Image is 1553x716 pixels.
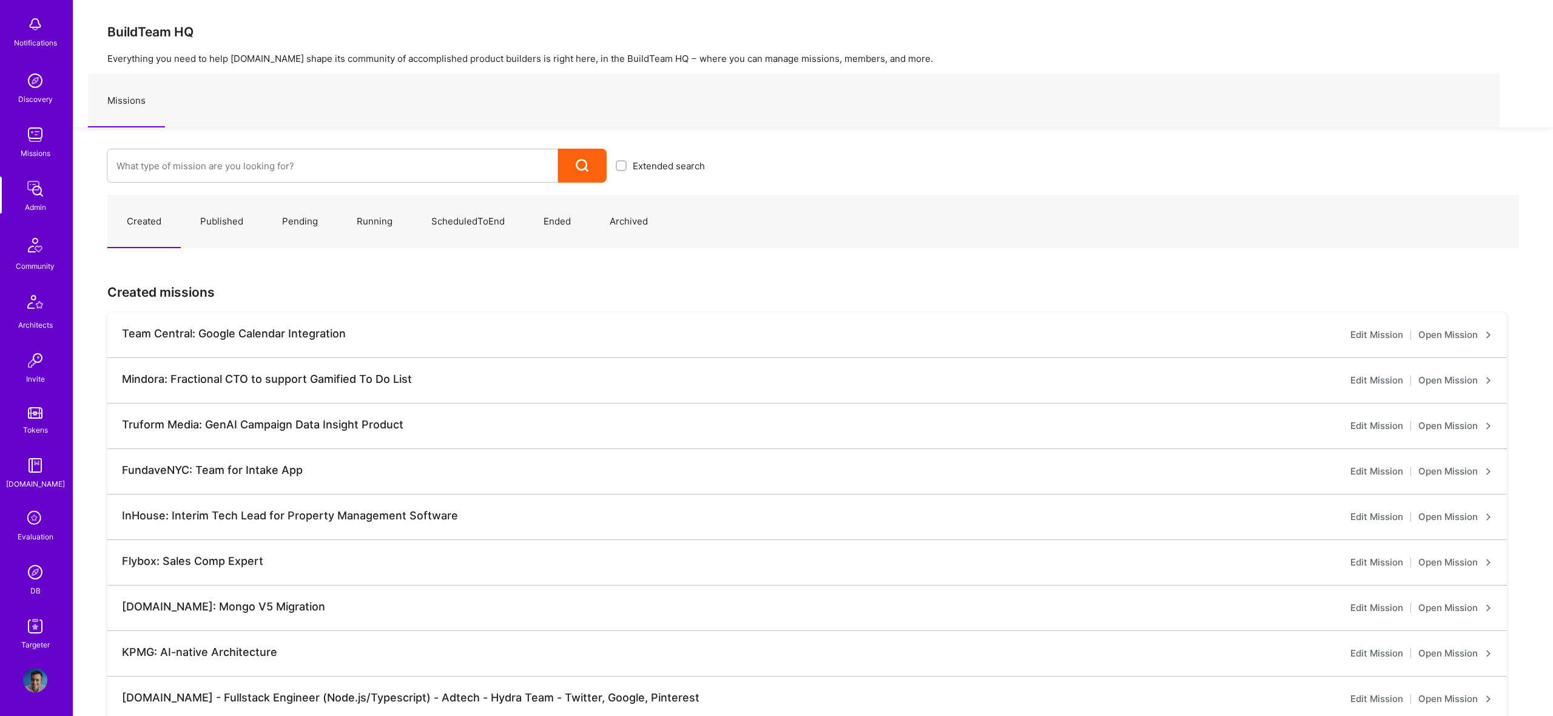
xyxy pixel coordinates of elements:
a: Edit Mission [1350,464,1403,479]
h3: BuildTeam HQ [107,24,1519,39]
a: Archived [590,195,667,248]
div: Flybox: Sales Comp Expert [122,555,263,568]
i: icon ArrowRight [1485,377,1492,384]
span: Extended search [633,160,705,172]
i: icon SelectionTeam [24,507,47,530]
i: icon ArrowRight [1485,331,1492,339]
a: Open Mission [1418,646,1492,661]
img: User Avatar [23,668,47,692]
img: Community [21,231,50,260]
div: Missions [21,147,50,160]
div: Team Central: Google Calendar Integration [122,327,346,340]
div: [DOMAIN_NAME] - Fullstack Engineer (Node.js/Typescript) - Adtech - Hydra Team - Twitter, Google, ... [122,691,699,704]
i: icon ArrowRight [1485,650,1492,657]
a: ScheduledToEnd [412,195,524,248]
i: icon ArrowRight [1485,513,1492,521]
img: admin teamwork [23,177,47,201]
i: icon ArrowRight [1485,695,1492,703]
div: FundaveNYC: Team for Intake App [122,464,303,477]
i: icon ArrowRight [1485,604,1492,612]
a: Published [181,195,263,248]
a: User Avatar [20,668,50,692]
img: guide book [23,453,47,478]
i: icon Search [576,159,590,173]
a: Edit Mission [1350,328,1403,342]
a: Open Mission [1418,510,1492,524]
div: Architects [18,319,53,331]
div: Targeter [21,638,50,651]
a: Pending [263,195,337,248]
a: Open Mission [1418,419,1492,433]
i: icon ArrowRight [1485,422,1492,430]
div: Tokens [23,424,48,436]
a: Edit Mission [1350,510,1403,524]
a: Open Mission [1418,555,1492,570]
a: Open Mission [1418,601,1492,615]
img: Skill Targeter [23,614,47,638]
img: tokens [28,407,42,419]
div: Truform Media: GenAI Campaign Data Insight Product [122,418,403,431]
div: Evaluation [18,530,53,543]
img: Architects [21,289,50,319]
a: Open Mission [1418,692,1492,706]
a: Created [107,195,181,248]
div: DB [30,584,41,597]
img: bell [23,12,47,36]
div: Notifications [14,36,57,49]
a: Open Mission [1418,328,1492,342]
div: Invite [26,373,45,385]
a: Edit Mission [1350,646,1403,661]
img: discovery [23,69,47,93]
a: Missions [88,75,165,127]
a: Edit Mission [1350,419,1403,433]
a: Ended [524,195,590,248]
img: Admin Search [23,560,47,584]
div: Admin [25,201,46,214]
a: Open Mission [1418,464,1492,479]
h3: Created missions [107,285,1519,300]
div: InHouse: Interim Tech Lead for Property Management Software [122,509,458,522]
div: Mindora: Fractional CTO to support Gamified To Do List [122,373,412,386]
p: Everything you need to help [DOMAIN_NAME] shape its community of accomplished product builders is... [107,52,1519,65]
div: Community [16,260,55,272]
img: Invite [23,348,47,373]
a: Edit Mission [1350,555,1403,570]
a: Edit Mission [1350,692,1403,706]
div: [DOMAIN_NAME]: Mongo V5 Migration [122,600,325,613]
div: Discovery [18,93,53,106]
input: What type of mission are you looking for? [116,150,548,181]
div: [DOMAIN_NAME] [6,478,65,490]
i: icon ArrowRight [1485,559,1492,566]
i: icon ArrowRight [1485,468,1492,475]
div: KPMG: AI-native Architecture [122,646,277,659]
img: teamwork [23,123,47,147]
a: Running [337,195,412,248]
a: Edit Mission [1350,373,1403,388]
a: Open Mission [1418,373,1492,388]
a: Edit Mission [1350,601,1403,615]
